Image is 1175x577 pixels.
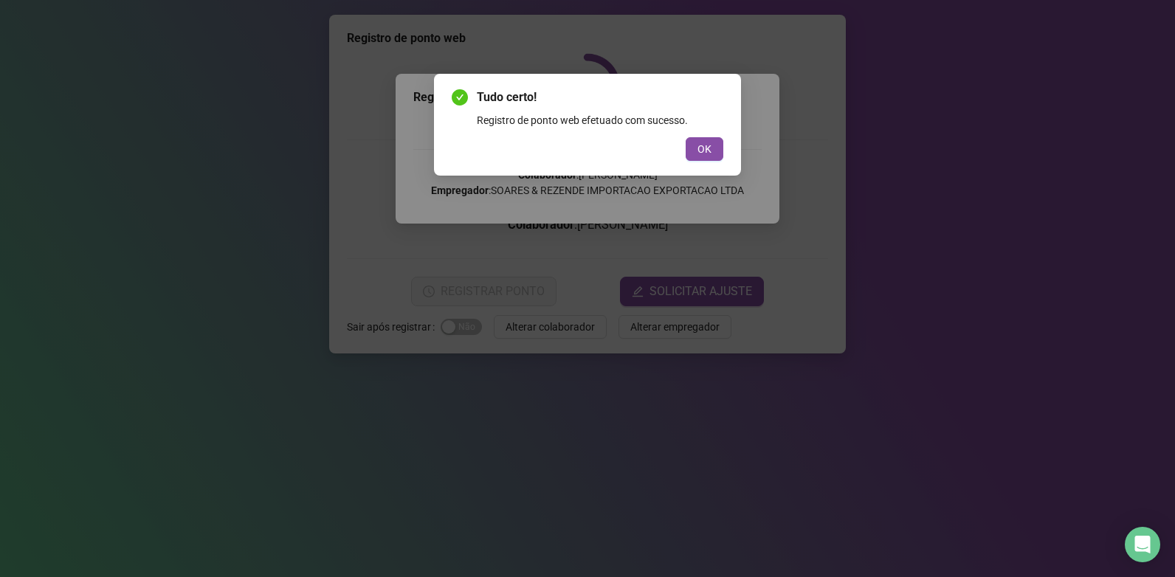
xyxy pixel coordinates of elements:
[686,137,723,161] button: OK
[697,141,711,157] span: OK
[1125,527,1160,562] div: Open Intercom Messenger
[477,112,723,128] div: Registro de ponto web efetuado com sucesso.
[452,89,468,106] span: check-circle
[477,89,723,106] span: Tudo certo!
